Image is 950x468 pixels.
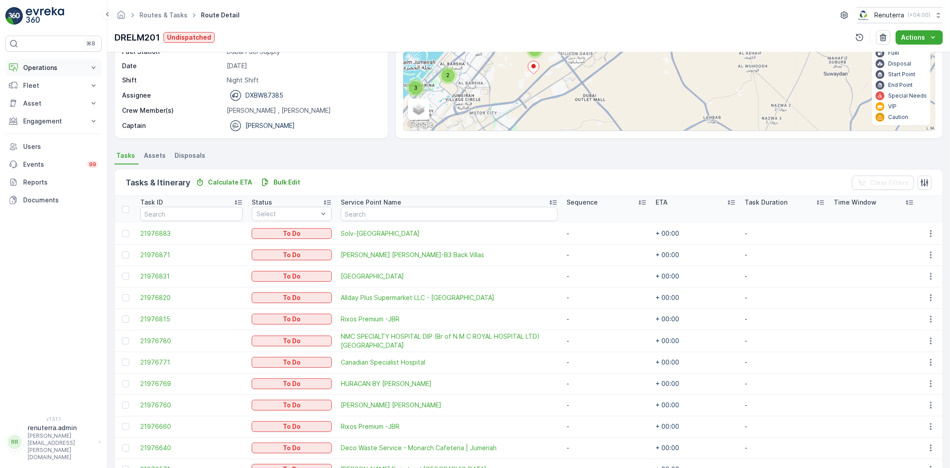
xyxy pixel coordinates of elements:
[122,251,129,259] div: Toggle Row Selected
[533,46,536,53] span: 2
[122,359,129,366] div: Toggle Row Selected
[89,161,96,168] p: 99
[567,198,598,207] p: Sequence
[139,11,188,19] a: Routes & Tasks
[140,379,243,388] a: 21976769
[651,244,740,266] td: + 00:00
[122,273,129,280] div: Toggle Row Selected
[651,266,740,287] td: + 00:00
[341,207,558,221] input: Search
[888,92,927,99] p: Special Needs
[252,378,332,389] button: To Do
[175,151,205,160] span: Disposals
[140,198,163,207] p: Task ID
[562,416,651,437] td: -
[874,11,904,20] p: Renuterra
[283,229,301,238] p: To Do
[116,151,135,160] span: Tasks
[273,178,300,187] p: Bulk Edit
[562,287,651,308] td: -
[5,138,102,156] a: Users
[651,223,740,244] td: + 00:00
[446,72,449,78] span: 2
[651,352,740,373] td: + 00:00
[140,315,243,324] a: 21976815
[227,62,379,70] p: [DATE]
[122,402,129,409] div: Toggle Row Selected
[283,379,301,388] p: To Do
[341,443,558,452] a: Deco Waste Service - Monarch Cafeteria | Jumeriah
[896,30,943,45] button: Actions
[227,76,379,85] p: Night Shift
[562,330,651,352] td: -
[86,40,95,47] p: ⌘B
[888,60,911,67] p: Disposal
[562,266,651,287] td: -
[406,119,435,131] a: Open this area in Google Maps (opens a new window)
[341,332,558,350] a: NMC SPECIALTY HOSPITAL DIP (Br of N M C ROYAL HOSPITAL LTD) Dubai Branch
[5,7,23,25] img: logo
[122,380,129,387] div: Toggle Row Selected
[252,443,332,453] button: To Do
[562,373,651,394] td: -
[140,358,243,367] a: 21976771
[407,79,424,97] div: 3
[740,244,829,266] td: -
[341,315,558,324] a: Rixos Premium -JBR
[834,198,877,207] p: Time Window
[283,272,301,281] p: To Do
[888,103,897,110] p: VIP
[5,94,102,112] button: Asset
[5,191,102,209] a: Documents
[341,401,558,410] a: Saadi Abdulrahim Hasan Alrais
[122,121,146,130] p: Captain
[341,379,558,388] a: HURACAN BY AMEL
[341,332,558,350] span: NMC SPECIALTY HOSPITAL DIP (Br of N M C ROYAL HOSPITAL LTD) [GEOGRAPHIC_DATA]
[23,63,84,72] p: Operations
[252,228,332,239] button: To Do
[227,106,379,115] p: [PERSON_NAME] , [PERSON_NAME]
[888,114,908,121] p: Caution
[562,223,651,244] td: -
[341,272,558,281] span: [GEOGRAPHIC_DATA]
[341,229,558,238] a: Solv-Al Safa Park
[651,394,740,416] td: + 00:00
[341,358,558,367] a: Canadian Specialist Hospital
[23,81,84,90] p: Fleet
[5,77,102,94] button: Fleet
[740,266,829,287] td: -
[140,443,243,452] a: 21976640
[5,423,102,461] button: RRrenuterra.admin[PERSON_NAME][EMAIL_ADDRESS][PERSON_NAME][DOMAIN_NAME]
[8,435,22,449] div: RR
[651,287,740,308] td: + 00:00
[409,99,428,119] a: Layers
[406,119,435,131] img: Google
[651,416,740,437] td: + 00:00
[114,31,160,44] p: DRELM201
[341,293,558,302] span: Allday Plus Supermarket LLC - [GEOGRAPHIC_DATA]
[252,336,332,346] button: To Do
[116,13,126,21] a: Homepage
[252,421,332,432] button: To Do
[140,272,243,281] a: 21976831
[140,422,243,431] span: 21976660
[245,91,283,100] p: DXBW87385
[122,294,129,301] div: Toggle Row Selected
[140,229,243,238] a: 21976883
[163,32,215,43] button: Undispatched
[167,33,211,42] p: Undispatched
[140,401,243,410] a: 21976760
[23,196,98,205] p: Documents
[341,250,558,259] span: [PERSON_NAME] [PERSON_NAME]-B3 Back Villas
[23,99,84,108] p: Asset
[852,176,914,190] button: Clear Filters
[526,41,544,58] div: 2
[283,422,301,431] p: To Do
